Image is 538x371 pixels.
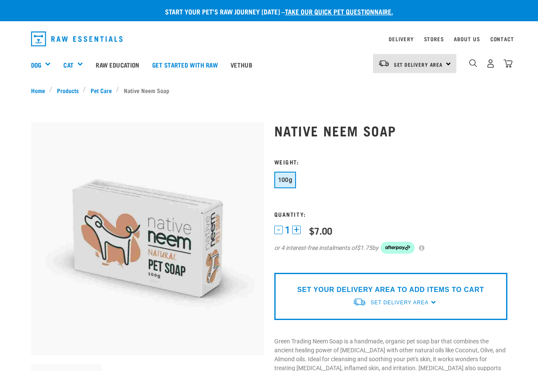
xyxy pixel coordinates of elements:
img: Organic neem pet soap bar 100g green trading [31,122,264,355]
nav: breadcrumbs [31,86,507,95]
span: $1.75 [357,244,372,252]
div: or 4 interest-free instalments of by [274,242,507,254]
a: Products [52,86,83,95]
span: Set Delivery Area [394,63,443,66]
button: - [274,226,283,234]
a: Pet Care [86,86,116,95]
span: 100g [278,176,293,183]
span: Set Delivery Area [370,300,428,306]
img: Afterpay [381,242,415,254]
h3: Weight: [274,159,507,165]
a: Delivery [389,37,413,40]
h1: Native Neem Soap [274,123,507,138]
img: van-moving.png [353,297,366,306]
a: take our quick pet questionnaire. [285,9,393,13]
a: Home [31,86,50,95]
img: Raw Essentials Logo [31,31,123,46]
img: van-moving.png [378,59,390,67]
p: SET YOUR DELIVERY AREA TO ADD ITEMS TO CART [297,285,484,295]
a: About Us [454,37,480,40]
nav: dropdown navigation [24,28,514,50]
button: + [292,226,301,234]
button: 100g [274,172,296,188]
a: Cat [63,60,73,70]
div: $7.00 [309,225,332,236]
span: 1 [285,226,290,235]
a: Raw Education [89,48,145,82]
a: Contact [490,37,514,40]
img: user.png [486,59,495,68]
img: home-icon-1@2x.png [469,59,477,67]
a: Get started with Raw [146,48,224,82]
a: Dog [31,60,41,70]
h3: Quantity: [274,211,507,217]
a: Stores [424,37,444,40]
a: Vethub [224,48,259,82]
img: home-icon@2x.png [504,59,512,68]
